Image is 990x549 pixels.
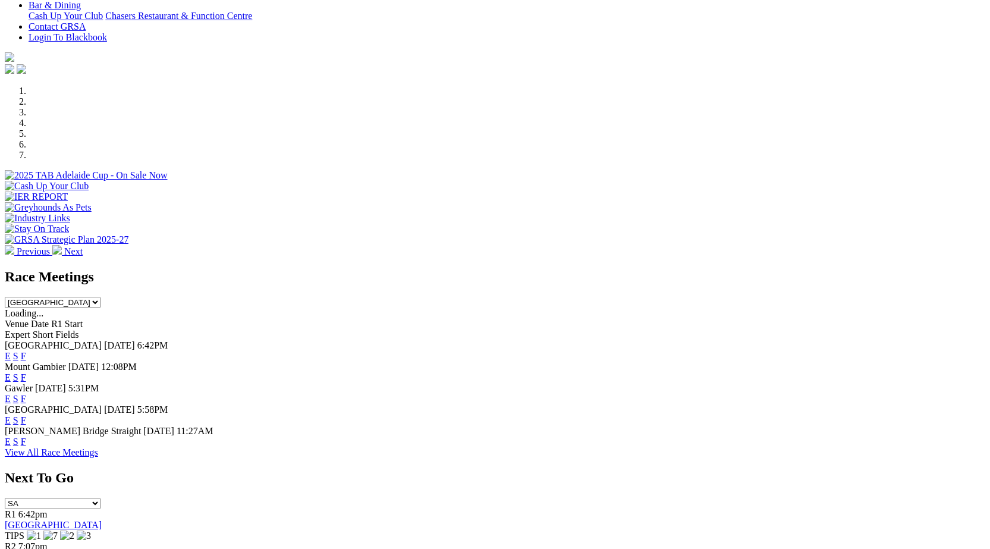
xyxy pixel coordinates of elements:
[5,372,11,382] a: E
[137,404,168,415] span: 5:58PM
[21,372,26,382] a: F
[105,11,252,21] a: Chasers Restaurant & Function Centre
[5,269,985,285] h2: Race Meetings
[5,192,68,202] img: IER REPORT
[29,32,107,42] a: Login To Blackbook
[5,351,11,361] a: E
[5,531,24,541] span: TIPS
[5,245,14,255] img: chevron-left-pager-white.svg
[5,426,141,436] span: [PERSON_NAME] Bridge Straight
[5,52,14,62] img: logo-grsa-white.png
[29,21,86,32] a: Contact GRSA
[27,531,41,541] img: 1
[5,394,11,404] a: E
[5,202,92,213] img: Greyhounds As Pets
[5,319,29,329] span: Venue
[13,394,18,404] a: S
[13,437,18,447] a: S
[35,383,66,393] span: [DATE]
[5,170,168,181] img: 2025 TAB Adelaide Cup - On Sale Now
[5,330,30,340] span: Expert
[60,531,74,541] img: 2
[5,246,52,256] a: Previous
[5,213,70,224] img: Industry Links
[5,520,102,530] a: [GEOGRAPHIC_DATA]
[68,383,99,393] span: 5:31PM
[101,362,137,372] span: 12:08PM
[177,426,213,436] span: 11:27AM
[5,447,98,457] a: View All Race Meetings
[17,246,50,256] span: Previous
[5,362,66,372] span: Mount Gambier
[104,340,135,350] span: [DATE]
[5,470,985,486] h2: Next To Go
[5,224,69,234] img: Stay On Track
[143,426,174,436] span: [DATE]
[5,509,16,519] span: R1
[104,404,135,415] span: [DATE]
[33,330,54,340] span: Short
[5,415,11,425] a: E
[5,404,102,415] span: [GEOGRAPHIC_DATA]
[5,181,89,192] img: Cash Up Your Club
[21,437,26,447] a: F
[18,509,48,519] span: 6:42pm
[137,340,168,350] span: 6:42PM
[52,245,62,255] img: chevron-right-pager-white.svg
[5,64,14,74] img: facebook.svg
[55,330,78,340] span: Fields
[21,351,26,361] a: F
[13,351,18,361] a: S
[51,319,83,329] span: R1 Start
[77,531,91,541] img: 3
[5,437,11,447] a: E
[43,531,58,541] img: 7
[52,246,83,256] a: Next
[21,415,26,425] a: F
[5,340,102,350] span: [GEOGRAPHIC_DATA]
[5,383,33,393] span: Gawler
[29,11,985,21] div: Bar & Dining
[17,64,26,74] img: twitter.svg
[21,394,26,404] a: F
[5,234,128,245] img: GRSA Strategic Plan 2025-27
[5,308,43,318] span: Loading...
[13,415,18,425] a: S
[31,319,49,329] span: Date
[29,11,103,21] a: Cash Up Your Club
[68,362,99,372] span: [DATE]
[64,246,83,256] span: Next
[13,372,18,382] a: S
